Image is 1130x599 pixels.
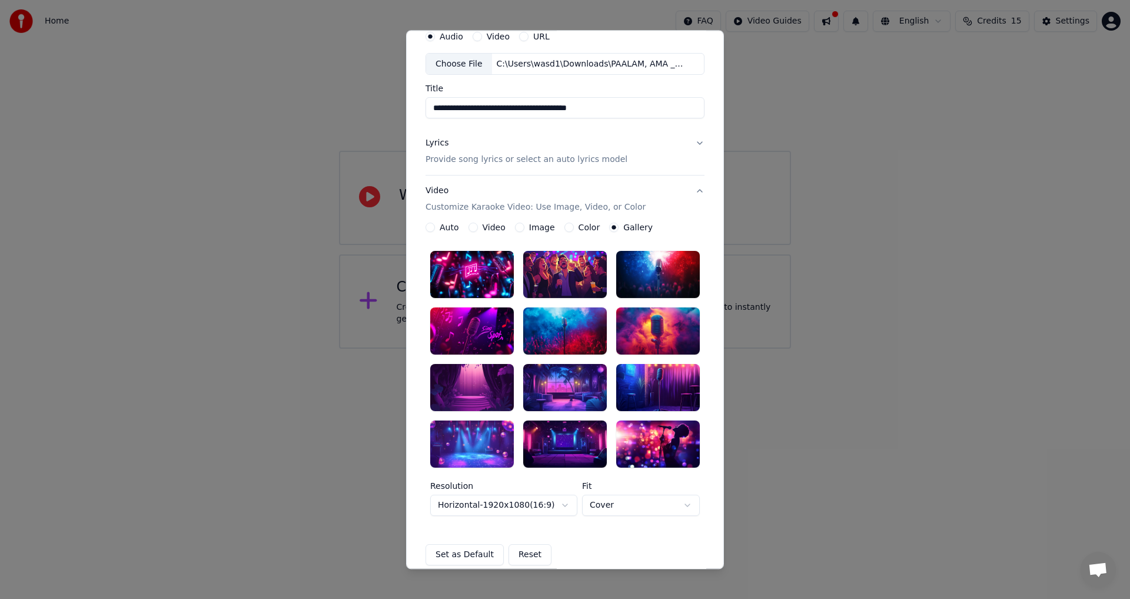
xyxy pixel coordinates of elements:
label: Audio [440,32,463,41]
div: C:\Users\wasd1\Downloads\PAALAM, AMA _Vocal Remover [music].mp3 [492,58,692,70]
label: Image [529,224,555,232]
label: Color [579,224,600,232]
div: VideoCustomize Karaoke Video: Use Image, Video, or Color [426,223,704,575]
label: Video [483,224,506,232]
label: URL [533,32,550,41]
label: Fit [582,482,700,490]
button: Set as Default [426,544,504,565]
div: Video [426,186,646,214]
label: Resolution [430,482,577,490]
label: Title [426,85,704,93]
label: Video [487,32,510,41]
label: Gallery [623,224,653,232]
label: Auto [440,224,459,232]
p: Provide song lyrics or select an auto lyrics model [426,154,627,166]
div: Choose File [426,54,492,75]
button: Reset [508,544,551,565]
button: VideoCustomize Karaoke Video: Use Image, Video, or Color [426,176,704,223]
p: Customize Karaoke Video: Use Image, Video, or Color [426,202,646,214]
div: Lyrics [426,138,448,150]
button: LyricsProvide song lyrics or select an auto lyrics model [426,128,704,176]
